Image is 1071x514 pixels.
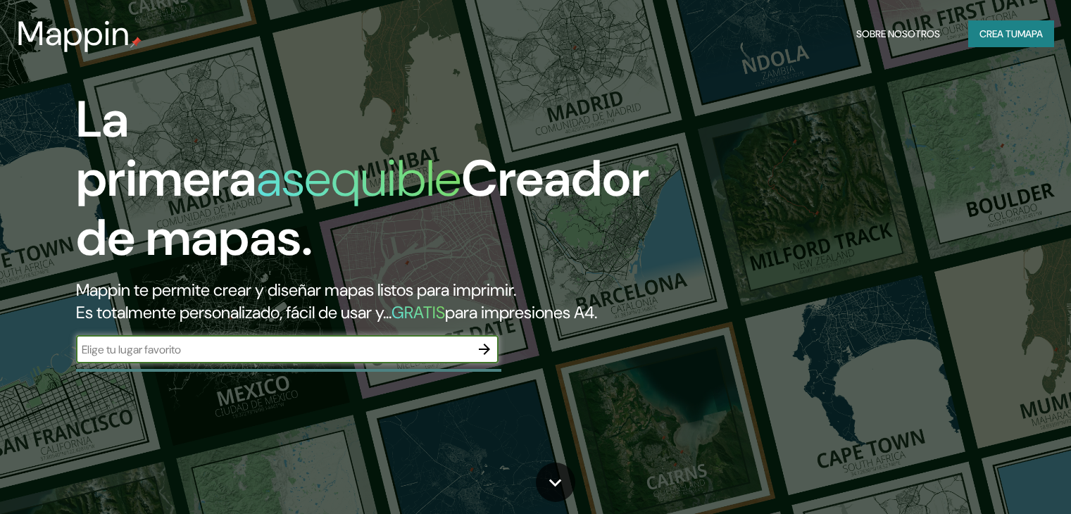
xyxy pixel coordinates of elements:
[76,341,470,358] input: Elige tu lugar favorito
[445,301,597,323] font: para impresiones A4.
[979,27,1017,40] font: Crea tu
[76,87,256,211] font: La primera
[76,301,392,323] font: Es totalmente personalizado, fácil de usar y...
[946,459,1056,499] iframe: Help widget launcher
[856,27,940,40] font: Sobre nosotros
[256,146,461,211] font: asequible
[1017,27,1043,40] font: mapa
[17,11,130,56] font: Mappin
[392,301,445,323] font: GRATIS
[76,146,649,270] font: Creador de mapas.
[76,279,516,301] font: Mappin te permite crear y diseñar mapas listos para imprimir.
[968,20,1054,47] button: Crea tumapa
[851,20,946,47] button: Sobre nosotros
[130,37,142,48] img: pin de mapeo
